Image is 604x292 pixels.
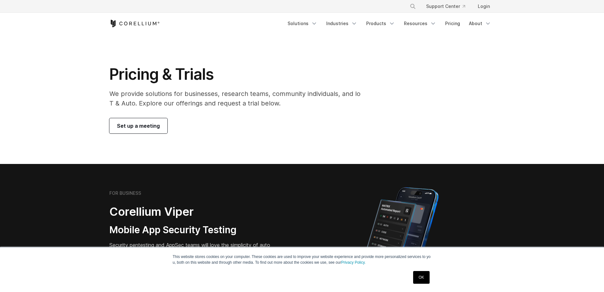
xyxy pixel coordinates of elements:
a: OK [413,271,429,284]
a: Support Center [421,1,470,12]
a: Login [473,1,495,12]
a: Products [362,18,399,29]
p: This website stores cookies on your computer. These cookies are used to improve your website expe... [173,254,432,265]
div: Navigation Menu [402,1,495,12]
a: Solutions [284,18,321,29]
a: Industries [322,18,361,29]
a: Privacy Policy. [341,260,366,265]
p: Security pentesting and AppSec teams will love the simplicity of automated report generation comb... [109,241,272,264]
h2: Corellium Viper [109,205,272,219]
h6: FOR BUSINESS [109,190,141,196]
p: We provide solutions for businesses, research teams, community individuals, and IoT & Auto. Explo... [109,89,362,108]
button: Search [407,1,419,12]
a: About [465,18,495,29]
a: Resources [400,18,440,29]
a: Corellium Home [109,20,160,27]
h3: Mobile App Security Testing [109,224,272,236]
span: Set up a meeting [117,122,160,130]
div: Navigation Menu [284,18,495,29]
h1: Pricing & Trials [109,65,362,84]
a: Set up a meeting [109,118,167,133]
a: Pricing [441,18,464,29]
